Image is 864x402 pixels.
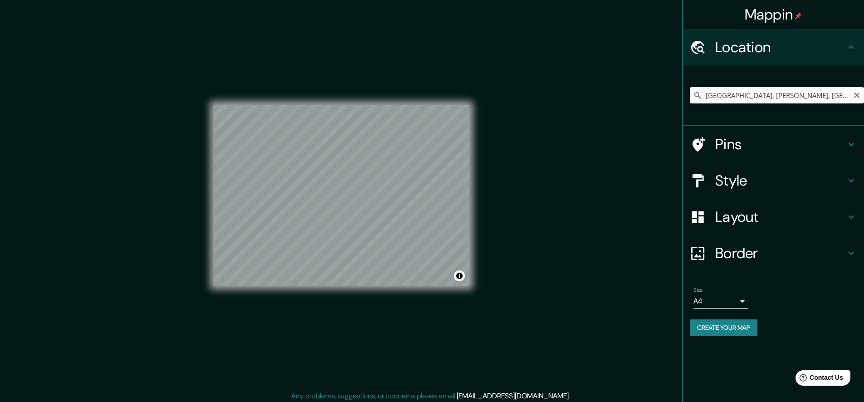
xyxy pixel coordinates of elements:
[715,172,846,190] h4: Style
[853,90,860,99] button: Clear
[715,38,846,56] h4: Location
[683,199,864,235] div: Layout
[795,12,802,20] img: pin-icon.png
[214,105,469,286] canvas: Map
[690,319,757,336] button: Create your map
[454,270,465,281] button: Toggle attribution
[745,5,802,24] h4: Mappin
[693,294,748,309] div: A4
[715,135,846,153] h4: Pins
[683,162,864,199] div: Style
[683,235,864,271] div: Border
[683,126,864,162] div: Pins
[571,391,573,402] div: .
[715,208,846,226] h4: Layout
[683,29,864,65] div: Location
[690,87,864,103] input: Pick your city or area
[783,367,854,392] iframe: Help widget launcher
[570,391,571,402] div: .
[693,286,703,294] label: Size
[291,391,570,402] p: Any problems, suggestions, or concerns please email .
[457,391,569,401] a: [EMAIL_ADDRESS][DOMAIN_NAME]
[715,244,846,262] h4: Border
